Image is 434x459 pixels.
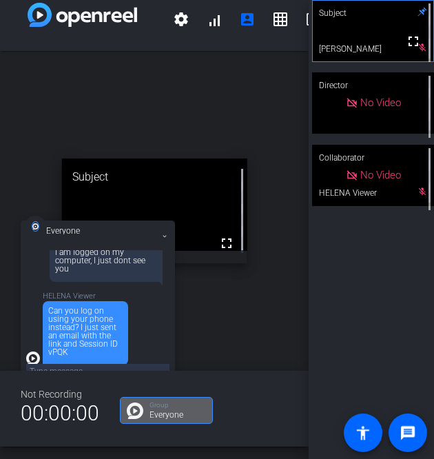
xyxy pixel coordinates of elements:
[360,96,401,109] span: No Video
[149,411,205,419] p: Everyone
[360,169,401,181] span: No Video
[43,292,128,300] p: HELENA Viewer
[173,11,189,28] mat-icon: settings
[149,402,205,409] p: Group
[272,11,289,28] mat-icon: grid_on
[400,425,416,441] mat-icon: message
[355,425,371,441] mat-icon: accessibility
[55,248,157,273] div: I am logged on my computer, I just dont see you
[312,145,434,171] div: Collaborator
[48,307,123,356] div: Can you log on using your phone instead? I just sent an email with the link and Session ID vPQK
[26,351,40,365] img: all-white.svg
[198,3,231,36] button: signal_cellular_alt
[21,396,99,430] span: 00:00:00
[137,3,165,36] span: AZA25-1600 Strive for 55 VIDEO
[218,235,235,252] mat-icon: fullscreen
[62,159,247,196] div: Subject
[239,11,256,28] mat-icon: account_box
[46,227,102,234] h3: Everyone
[312,72,434,99] div: Director
[405,33,422,50] mat-icon: fullscreen
[305,11,322,28] mat-icon: logout
[32,221,39,232] img: all-white.svg
[28,3,137,27] img: white-gradient.svg
[21,387,99,402] div: Not Recording
[127,402,143,419] img: Chat Icon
